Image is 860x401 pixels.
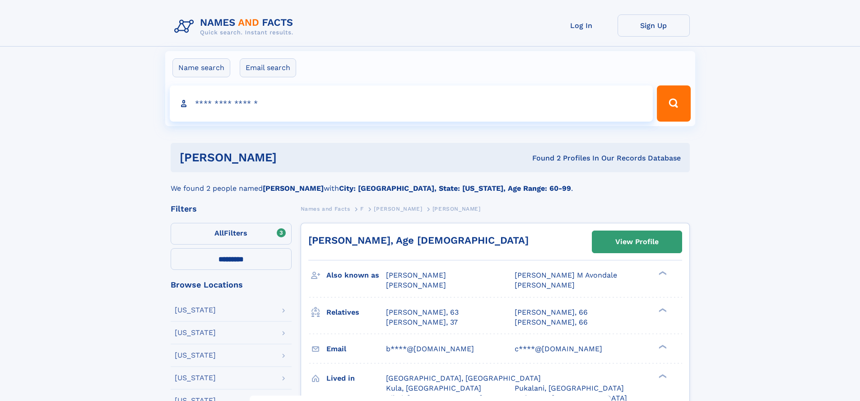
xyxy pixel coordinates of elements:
[214,229,224,237] span: All
[592,231,682,253] a: View Profile
[515,307,588,317] a: [PERSON_NAME], 66
[326,341,386,357] h3: Email
[386,281,446,289] span: [PERSON_NAME]
[326,305,386,320] h3: Relatives
[657,85,690,122] button: Search Button
[175,329,216,336] div: [US_STATE]
[326,371,386,386] h3: Lived in
[374,206,422,212] span: [PERSON_NAME]
[175,307,216,314] div: [US_STATE]
[360,203,364,214] a: F
[308,235,529,246] a: [PERSON_NAME], Age [DEMOGRAPHIC_DATA]
[386,307,459,317] a: [PERSON_NAME], 63
[171,14,301,39] img: Logo Names and Facts
[263,184,324,193] b: [PERSON_NAME]
[171,172,690,194] div: We found 2 people named with .
[175,374,216,382] div: [US_STATE]
[301,203,350,214] a: Names and Facts
[175,352,216,359] div: [US_STATE]
[374,203,422,214] a: [PERSON_NAME]
[515,384,624,392] span: Pukalani, [GEOGRAPHIC_DATA]
[432,206,481,212] span: [PERSON_NAME]
[339,184,571,193] b: City: [GEOGRAPHIC_DATA], State: [US_STATE], Age Range: 60-99
[172,58,230,77] label: Name search
[656,373,667,379] div: ❯
[515,317,588,327] a: [PERSON_NAME], 66
[171,205,292,213] div: Filters
[656,344,667,349] div: ❯
[386,271,446,279] span: [PERSON_NAME]
[515,281,575,289] span: [PERSON_NAME]
[515,271,617,279] span: [PERSON_NAME] M Avondale
[386,384,481,392] span: Kula, [GEOGRAPHIC_DATA]
[171,223,292,245] label: Filters
[404,153,681,163] div: Found 2 Profiles In Our Records Database
[618,14,690,37] a: Sign Up
[170,85,653,122] input: search input
[240,58,296,77] label: Email search
[326,268,386,283] h3: Also known as
[656,270,667,276] div: ❯
[360,206,364,212] span: F
[386,317,458,327] a: [PERSON_NAME], 37
[171,281,292,289] div: Browse Locations
[386,374,541,382] span: [GEOGRAPHIC_DATA], [GEOGRAPHIC_DATA]
[545,14,618,37] a: Log In
[656,307,667,313] div: ❯
[180,152,404,163] h1: [PERSON_NAME]
[615,231,659,252] div: View Profile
